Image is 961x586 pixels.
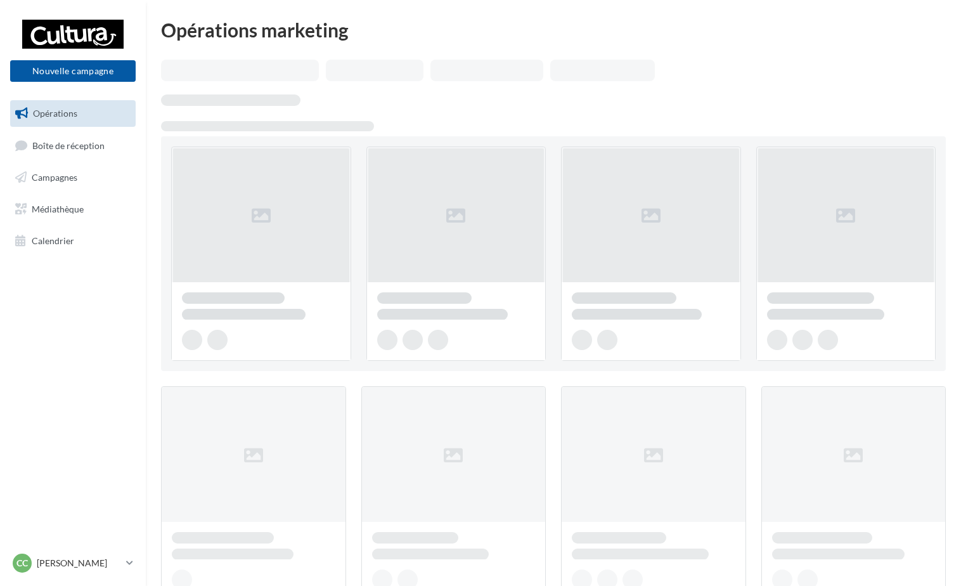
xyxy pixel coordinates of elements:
span: Calendrier [32,235,74,245]
span: Boîte de réception [32,140,105,150]
a: Médiathèque [8,196,138,223]
span: Opérations [33,108,77,119]
a: Campagnes [8,164,138,191]
p: [PERSON_NAME] [37,557,121,570]
a: Opérations [8,100,138,127]
button: Nouvelle campagne [10,60,136,82]
span: Campagnes [32,172,77,183]
span: Médiathèque [32,204,84,214]
span: Cc [16,557,28,570]
a: Cc [PERSON_NAME] [10,551,136,575]
a: Calendrier [8,228,138,254]
div: Opérations marketing [161,20,946,39]
a: Boîte de réception [8,132,138,159]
